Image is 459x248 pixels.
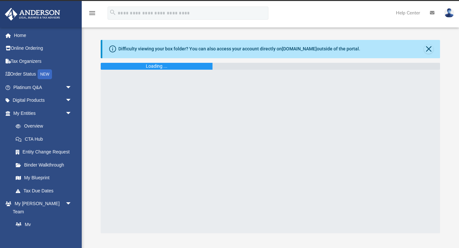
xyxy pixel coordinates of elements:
[65,197,78,211] span: arrow_drop_down
[65,94,78,107] span: arrow_drop_down
[282,46,317,51] a: [DOMAIN_NAME]
[146,63,167,70] div: Loading ...
[9,120,82,133] a: Overview
[9,158,82,171] a: Binder Walkthrough
[5,42,82,55] a: Online Ordering
[38,69,52,79] div: NEW
[88,12,96,17] a: menu
[88,9,96,17] i: menu
[5,107,82,120] a: My Entitiesarrow_drop_down
[424,44,433,54] button: Close
[3,8,62,21] img: Anderson Advisors Platinum Portal
[5,81,82,94] a: Platinum Q&Aarrow_drop_down
[5,29,82,42] a: Home
[9,146,82,159] a: Entity Change Request
[118,45,360,52] div: Difficulty viewing your box folder? You can also access your account directly on outside of the p...
[65,81,78,94] span: arrow_drop_down
[9,133,82,146] a: CTA Hub
[444,8,454,18] img: User Pic
[9,218,75,247] a: My [PERSON_NAME] Team
[65,107,78,120] span: arrow_drop_down
[109,9,116,16] i: search
[5,94,82,107] a: Digital Productsarrow_drop_down
[5,197,78,218] a: My [PERSON_NAME] Teamarrow_drop_down
[9,171,78,185] a: My Blueprint
[9,184,82,197] a: Tax Due Dates
[5,68,82,81] a: Order StatusNEW
[5,55,82,68] a: Tax Organizers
